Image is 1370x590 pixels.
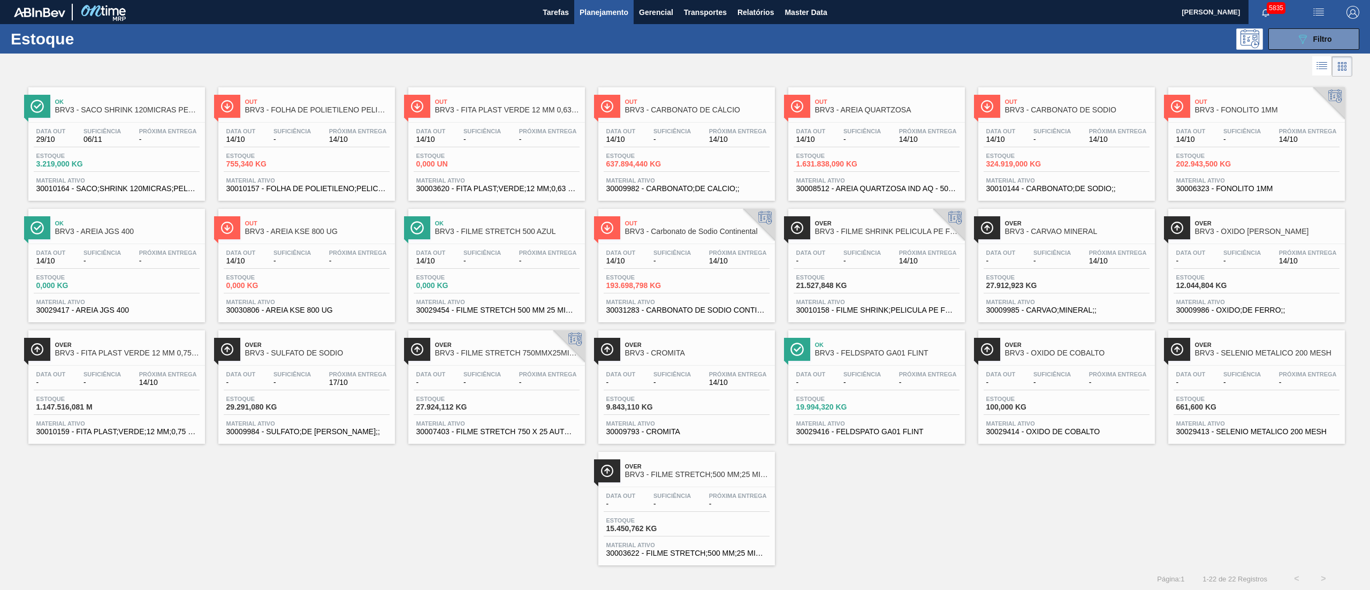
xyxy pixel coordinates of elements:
[843,249,881,256] span: Suficiência
[1176,135,1206,143] span: 14/10
[20,201,210,322] a: ÍconeOkBRV3 - AREIA JGS 400Data out14/10Suficiência-Próxima Entrega-Estoque0,000 KGMaterial ativo...
[245,228,390,236] span: BRV3 - AREIA KSE 800 UG
[1160,201,1350,322] a: ÍconeOverBRV3 - ÓXIDO [PERSON_NAME]Data out-Suficiência-Próxima Entrega14/10Estoque12.044,804 KGM...
[815,220,960,226] span: Over
[1176,371,1206,377] span: Data out
[519,135,577,143] span: -
[36,257,66,265] span: 14/10
[815,342,960,348] span: Ok
[416,249,446,256] span: Data out
[226,135,256,143] span: 14/10
[1195,99,1339,105] span: Out
[796,153,871,159] span: Estoque
[796,257,826,265] span: -
[36,160,111,168] span: 3.219,000 KG
[329,257,387,265] span: -
[709,135,767,143] span: 14/10
[1176,299,1337,305] span: Material ativo
[410,100,424,113] img: Ícone
[899,135,957,143] span: 14/10
[1170,221,1184,235] img: Ícone
[139,135,197,143] span: -
[329,128,387,134] span: Próxima Entrega
[600,100,614,113] img: Ícone
[1176,185,1337,193] span: 30006323 - FONOLITO 1MM
[1279,128,1337,134] span: Próxima Entrega
[899,371,957,377] span: Próxima Entrega
[1176,379,1206,387] span: -
[139,249,197,256] span: Próxima Entrega
[986,153,1061,159] span: Estoque
[899,257,957,265] span: 14/10
[1033,379,1071,387] span: -
[653,135,691,143] span: -
[36,177,197,184] span: Material ativo
[31,221,44,235] img: Ícone
[416,274,491,281] span: Estoque
[416,128,446,134] span: Data out
[1176,249,1206,256] span: Data out
[1005,99,1150,105] span: Out
[245,342,390,348] span: Over
[986,177,1147,184] span: Material ativo
[435,342,580,348] span: Over
[796,274,871,281] span: Estoque
[1223,257,1261,265] span: -
[519,379,577,387] span: -
[416,396,491,402] span: Estoque
[1279,379,1337,387] span: -
[519,371,577,377] span: Próxima Entrega
[400,201,590,322] a: ÍconeOkBRV3 - FILME STRETCH 500 AZULData out14/10Suficiência-Próxima Entrega-Estoque0,000 KGMater...
[796,135,826,143] span: 14/10
[899,249,957,256] span: Próxima Entrega
[1176,153,1251,159] span: Estoque
[986,306,1147,314] span: 30009985 - CARVAO;MINERAL;;
[416,306,577,314] span: 30029454 - FILME STRETCH 500 MM 25 MICRA AZUL
[815,99,960,105] span: Out
[1005,228,1150,236] span: BRV3 - CARVAO MINERAL
[519,128,577,134] span: Próxima Entrega
[1249,5,1283,20] button: Notificações
[1195,349,1339,357] span: BRV3 - SELENIO METALICO 200 MESH
[55,220,200,226] span: Ok
[625,349,770,357] span: BRV3 - CROMITA
[1005,349,1150,357] span: BRV3 - OXIDO DE COBALTO
[625,342,770,348] span: Over
[1176,403,1251,411] span: 661,600 KG
[600,343,614,356] img: Ícone
[980,343,994,356] img: Ícone
[226,396,301,402] span: Estoque
[36,282,111,290] span: 0,000 KG
[463,257,501,265] span: -
[245,220,390,226] span: Out
[606,249,636,256] span: Data out
[1005,106,1150,114] span: BRV3 - CARBONATO DE SÓDIO
[220,343,234,356] img: Ícone
[796,249,826,256] span: Data out
[226,128,256,134] span: Data out
[220,221,234,235] img: Ícone
[226,403,301,411] span: 29.291,080 KG
[31,100,44,113] img: Ícone
[606,185,767,193] span: 30009982 - CARBONATO;DE CALCIO;;
[590,322,780,444] a: ÍconeOverBRV3 - CROMITAData out-Suficiência-Próxima Entrega14/10Estoque9.843,110 KGMaterial ativo...
[780,201,970,322] a: ÍconeOverBRV3 - FILME SHRINK PELICULA PE FOLHA LARG 240Data out-Suficiência-Próxima Entrega14/10E...
[36,428,197,436] span: 30010159 - FITA PLAST;VERDE;12 MM;0,75 MM;2000 M;FU
[1195,220,1339,226] span: Over
[796,371,826,377] span: Data out
[1195,342,1339,348] span: Over
[785,6,827,19] span: Master Data
[416,185,577,193] span: 30003620 - FITA PLAST;VERDE;12 MM;0,63 MM;2000 M;;
[220,100,234,113] img: Ícone
[606,153,681,159] span: Estoque
[796,420,957,427] span: Material ativo
[416,403,491,411] span: 27.924,112 KG
[986,160,1061,168] span: 324.919,000 KG
[815,228,960,236] span: BRV3 - FILME SHRINK PELICULA PE FOLHA LARG 240
[329,371,387,377] span: Próxima Entrega
[790,343,804,356] img: Ícone
[653,379,691,387] span: -
[796,306,957,314] span: 30010158 - FILME SHRINK;PELICULA PE FOLHA; LARG 240
[210,322,400,444] a: ÍconeOverBRV3 - SULFATO DE SODIOData out-Suficiência-Próxima Entrega17/10Estoque29.291,080 KGMate...
[606,299,767,305] span: Material ativo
